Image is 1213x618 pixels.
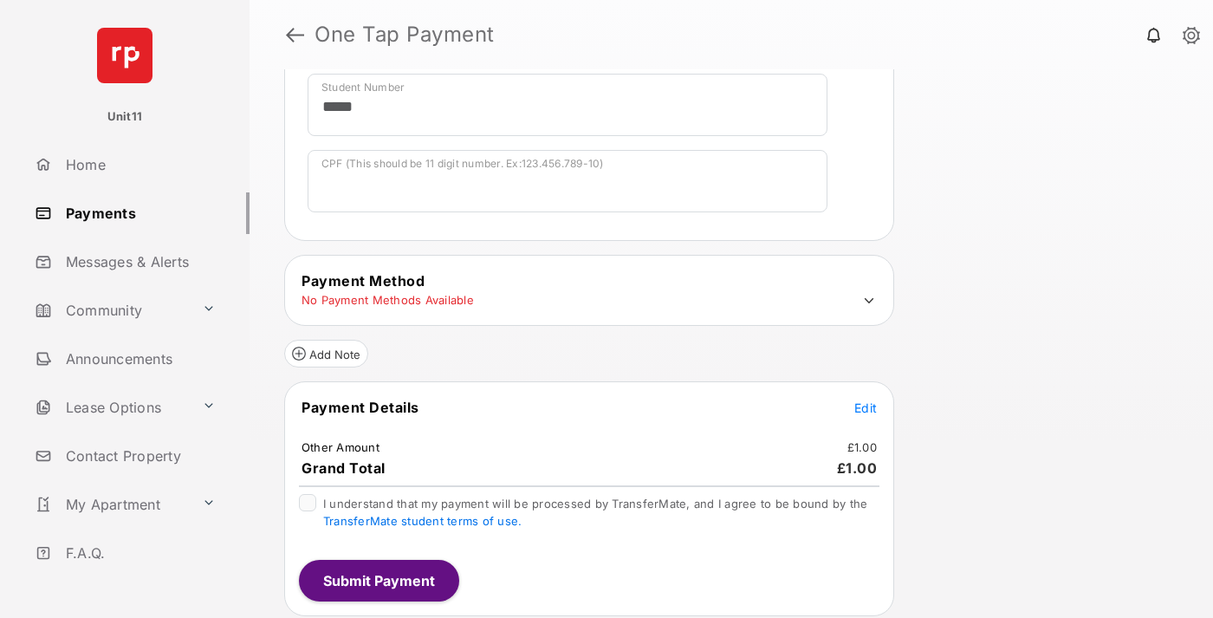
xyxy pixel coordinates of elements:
a: My Apartment [28,484,195,525]
span: Grand Total [302,459,386,477]
td: No Payment Methods Available [301,292,475,308]
p: Unit11 [107,108,143,126]
button: Add Note [284,340,368,368]
a: Messages & Alerts [28,241,250,283]
span: Payment Details [302,399,419,416]
button: Edit [854,399,877,416]
a: Contact Property [28,435,250,477]
span: £1.00 [837,459,878,477]
strong: One Tap Payment [315,24,495,45]
a: Community [28,289,195,331]
a: F.A.Q. [28,532,250,574]
span: Payment Method [302,272,425,289]
button: Submit Payment [299,560,459,602]
a: TransferMate student terms of use. [323,514,522,528]
span: I understand that my payment will be processed by TransferMate, and I agree to be bound by the [323,497,867,528]
a: Payments [28,192,250,234]
a: Home [28,144,250,185]
a: Lease Options [28,387,195,428]
a: Announcements [28,338,250,380]
img: svg+xml;base64,PHN2ZyB4bWxucz0iaHR0cDovL3d3dy53My5vcmcvMjAwMC9zdmciIHdpZHRoPSI2NCIgaGVpZ2h0PSI2NC... [97,28,152,83]
td: Other Amount [301,439,380,455]
td: £1.00 [847,439,878,455]
span: Edit [854,400,877,415]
